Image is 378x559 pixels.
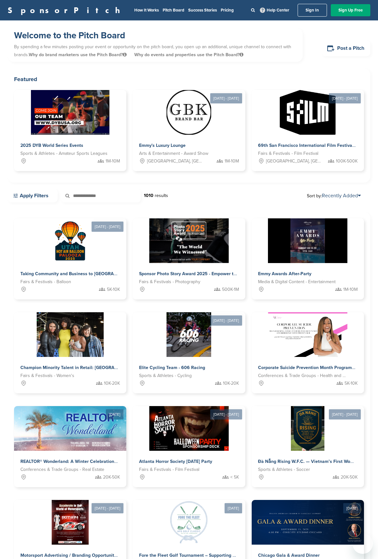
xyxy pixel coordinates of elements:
span: Emmy Awards After-Party [258,271,311,276]
a: Sign Up Free [331,4,370,16]
img: Sponsorpitch & [149,218,229,263]
img: Sponsorpitch & [52,500,88,545]
a: [DATE] - [DATE] Sponsorpitch & Taking Community and Business to [GEOGRAPHIC_DATA] with the [US_ST... [14,208,126,299]
strong: 1010 [144,193,153,198]
img: Sponsorpitch & [31,90,110,135]
img: Sponsorpitch & [167,500,211,545]
span: Fairs & Festivals - Film Festival [258,150,318,157]
span: Chicago Gala & Award Dinner [258,553,320,558]
span: Fairs & Festivals - Film Festival [139,466,199,473]
a: Sponsorpitch & Sponsor Photo Story Award 2025 - Empower the 6th Annual Global Storytelling Compet... [133,218,245,299]
span: < 5K [230,474,239,481]
a: Recently Added [322,193,361,199]
span: REALTOR® Wonderland: A Winter Celebration [20,459,114,464]
span: [GEOGRAPHIC_DATA], [GEOGRAPHIC_DATA] [147,158,204,165]
span: 1M-10M [343,286,358,293]
a: Pitch Board [163,8,184,13]
span: 5K-10K [107,286,120,293]
span: Sort by: [307,193,361,198]
a: Sponsorpitch & Corporate Suicide Prevention Month Programming with [PERSON_NAME] Conferences & Tr... [252,312,364,393]
img: Sponsorpitch & [280,90,336,135]
a: [DATE] - [DATE] Sponsorpitch & Đà Nẵng Rising W.F.C. — Vietnam’s First Women-Led Football Club Sp... [252,396,364,487]
a: How It Works [134,8,159,13]
div: [DATE] [106,409,123,419]
a: Post a Pitch [322,41,370,56]
div: [DATE] - [DATE] [210,315,242,326]
span: results [155,193,168,198]
div: [DATE] - [DATE] [210,93,242,103]
a: Sponsorpitch & Champion Minority Talent in Retail: [GEOGRAPHIC_DATA], [GEOGRAPHIC_DATA] & [GEOGRA... [14,312,126,393]
span: 5K-10K [345,380,358,387]
h2: Featured [14,75,364,84]
span: 69th San Francisco International Film Festival [258,143,353,148]
a: [DATE] - [DATE] Sponsorpitch & Elite Cycling Team - 606 Racing Sports & Athletes - Cycling 10K-20K [133,302,245,393]
span: 500K-1M [222,286,239,293]
div: [DATE] - [DATE] [92,503,123,513]
span: Arts & Entertainment - Award Show [139,150,208,157]
span: Fairs & Festivals - Photography [139,278,200,285]
span: Sports & Athletes - Amateur Sports Leagues [20,150,107,157]
span: 1M-10M [225,158,239,165]
span: 20K-50K [103,474,120,481]
span: Emmy's Luxury Lounge [139,143,186,148]
span: 1M-10M [106,158,120,165]
span: Why do brand marketers use the Pitch Board? [29,52,128,57]
img: Sponsorpitch & [167,312,211,357]
a: [DATE] - [DATE] Sponsorpitch & Emmy's Luxury Lounge Arts & Entertainment - Award Show [GEOGRAPHIC... [133,80,245,171]
span: 100K-500K [336,158,358,165]
img: Sponsorpitch & [268,312,347,357]
img: Sponsorpitch & [14,406,128,451]
img: Sponsorpitch & [167,90,211,135]
img: Sponsorpitch & [268,218,347,263]
span: Media & Digital Content - Entertainment [258,278,336,285]
span: Sports & Athletes - Soccer [258,466,310,473]
a: SponsorPitch [8,6,124,14]
a: Pricing [221,8,234,13]
img: Sponsorpitch & [37,312,104,357]
img: Sponsorpitch & [149,406,229,451]
span: 10K-20K [104,380,120,387]
span: Taking Community and Business to [GEOGRAPHIC_DATA] with the [US_STATE] Hot Air Balloon Palooza [20,271,233,276]
span: 20K-50K [341,474,358,481]
div: [DATE] - [DATE] [92,222,123,232]
span: 10K-20K [223,380,239,387]
span: Conferences & Trade Groups - Health and Wellness [258,372,348,379]
span: Sports & Athletes - Cycling [139,372,192,379]
a: Success Stories [188,8,217,13]
a: Sign In [298,4,327,17]
p: By spending a few minutes posting your event or opportunity on the pitch board, you open up an ad... [14,41,296,60]
div: [DATE] - [DATE] [329,409,361,419]
a: [DATE] - [DATE] Sponsorpitch & Atlanta Horror Society [DATE] Party Fairs & Festivals - Film Festi... [133,396,245,487]
span: Why do events and properties use the Pitch Board? [134,52,243,57]
a: [DATE] - [DATE] Sponsorpitch & 69th San Francisco International Film Festival Fairs & Festivals -... [252,80,364,171]
h1: Welcome to the Pitch Board [14,30,296,41]
span: Sponsor Photo Story Award 2025 - Empower the 6th Annual Global Storytelling Competition [139,271,329,276]
div: [DATE] [343,503,361,513]
img: Sponsorpitch & [48,218,93,263]
div: [DATE] [225,503,242,513]
div: [DATE] - [DATE] [210,409,242,419]
a: Sponsorpitch & 2025 DYB World Series Events Sports & Athletes - Amateur Sports Leagues 1M-10M [14,90,126,171]
span: Atlanta Horror Society [DATE] Party [139,459,212,464]
span: Motorsport Advertising / Branding Opportunity [20,553,116,558]
span: Conferences & Trade Groups - Real Estate [20,466,104,473]
span: Champion Minority Talent in Retail: [GEOGRAPHIC_DATA], [GEOGRAPHIC_DATA] & [GEOGRAPHIC_DATA] 2025 [20,365,252,370]
span: Fairs & Festivals - Balloon [20,278,71,285]
a: Apply Filters [8,189,58,202]
span: [GEOGRAPHIC_DATA], [GEOGRAPHIC_DATA] [266,158,323,165]
a: Help Center [259,6,291,14]
span: Fairs & Festivals - Women's [20,372,74,379]
a: [DATE] Sponsorpitch & REALTOR® Wonderland: A Winter Celebration Conferences & Trade Groups - Real... [14,396,126,487]
div: [DATE] - [DATE] [329,93,361,103]
span: Elite Cycling Team - 606 Racing [139,365,205,370]
img: Sponsorpitch & [291,406,324,451]
span: Fore the Fleet Golf Tournament – Supporting Naval Aviation Families Facing [MEDICAL_DATA] [139,553,334,558]
iframe: Button to launch messaging window [352,533,373,554]
a: Sponsorpitch & Emmy Awards After-Party Media & Digital Content - Entertainment 1M-10M [252,218,364,299]
span: 2025 DYB World Series Events [20,143,83,148]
